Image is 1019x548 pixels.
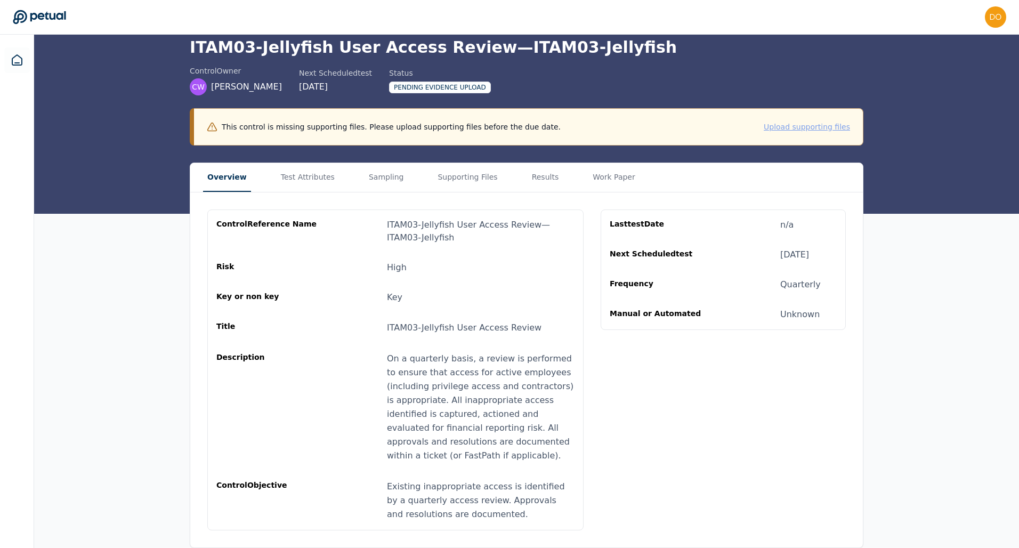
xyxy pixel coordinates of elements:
button: Supporting Files [433,163,502,192]
div: Next Scheduled test [299,68,372,78]
div: Key [387,291,402,304]
div: [DATE] [780,248,809,261]
div: [DATE] [299,80,372,93]
div: Title [216,321,319,335]
div: Next Scheduled test [610,248,712,261]
div: Description [216,352,319,463]
div: ITAM03-Jellyfish User Access Review — ITAM03-Jellyfish [387,219,575,244]
button: Test Attributes [277,163,339,192]
div: Last test Date [610,219,712,231]
div: Key or non key [216,291,319,304]
div: control Reference Name [216,219,319,244]
div: Pending Evidence Upload [389,82,491,93]
div: Manual or Automated [610,308,712,321]
div: Existing inappropriate access is identified by a quarterly access review. Approvals and resolutio... [387,480,575,521]
button: Upload supporting files [764,122,850,132]
button: Overview [203,163,251,192]
div: Unknown [780,308,820,321]
div: Status [389,68,491,78]
div: Frequency [610,278,712,291]
button: Work Paper [588,163,640,192]
span: [PERSON_NAME] [211,80,282,93]
button: Results [528,163,563,192]
div: Quarterly [780,278,821,291]
h1: ITAM03-Jellyfish User Access Review — ITAM03-Jellyfish [190,38,863,57]
div: High [387,261,407,274]
p: This control is missing supporting files. Please upload supporting files before the due date. [222,122,561,132]
span: CW [192,82,205,92]
div: control Owner [190,66,282,76]
a: Dashboard [4,47,30,73]
img: donal.gallagher@klaviyo.com [985,6,1006,28]
div: control Objective [216,480,319,521]
div: n/a [780,219,794,231]
div: Risk [216,261,319,274]
span: ITAM03-Jellyfish User Access Review [387,323,541,333]
button: Sampling [365,163,408,192]
a: Go to Dashboard [13,10,66,25]
div: On a quarterly basis, a review is performed to ensure that access for active employees (including... [387,352,575,463]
